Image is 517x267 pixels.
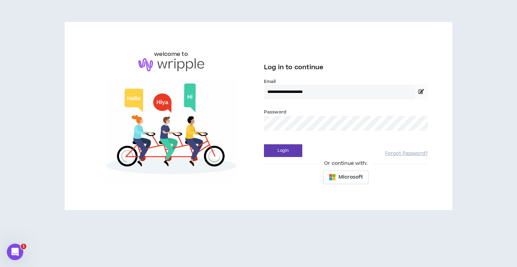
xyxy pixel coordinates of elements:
button: Microsoft [323,170,369,184]
iframe: Intercom live chat [7,244,23,260]
span: Or continue with: [319,160,372,167]
label: Password [264,109,286,115]
span: 1 [21,244,26,249]
a: Forgot Password? [385,150,428,157]
span: Log in to continue [264,63,323,72]
img: logo-brand.png [138,58,204,71]
label: Email [264,78,428,85]
span: Microsoft [339,173,363,181]
img: Welcome to Wripple [89,78,253,182]
button: Login [264,144,302,157]
h6: welcome to [154,50,188,58]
